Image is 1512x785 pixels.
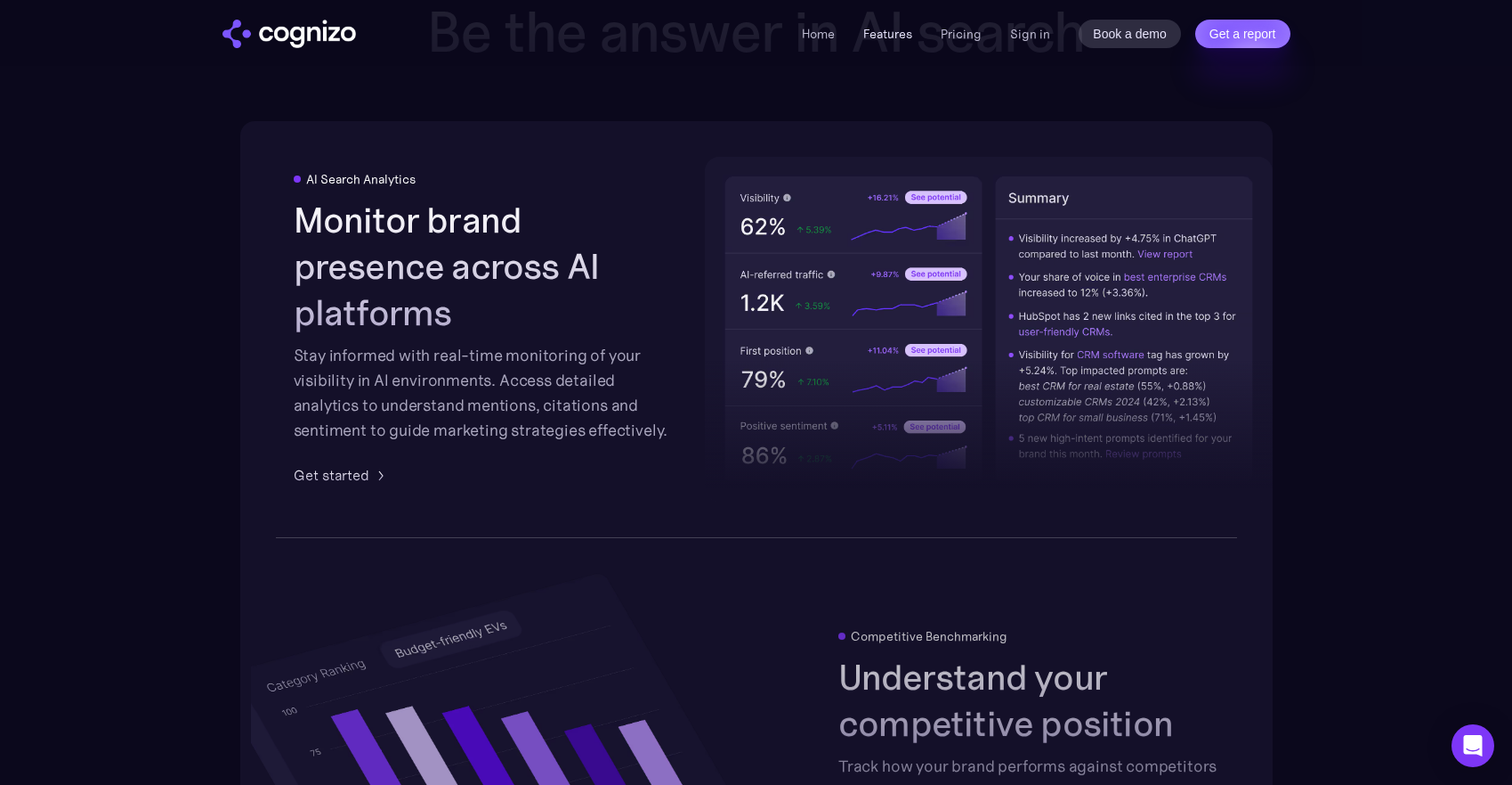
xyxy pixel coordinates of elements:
[294,464,391,486] a: Get started
[802,26,835,42] a: Home
[222,20,356,48] img: cognizo logo
[294,197,675,336] h2: Monitor brand presence across AI platforms
[1079,20,1181,48] a: Book a demo
[941,26,982,42] a: Pricing
[705,157,1273,502] img: AI visibility metrics performance insights
[838,654,1219,747] h2: Understand your competitive position
[1195,20,1290,48] a: Get a report
[1010,23,1050,45] a: Sign in
[222,20,356,48] a: home
[306,172,416,186] div: AI Search Analytics
[294,464,369,486] div: Get started
[294,343,675,443] div: Stay informed with real-time monitoring of your visibility in AI environments. Access detailed an...
[851,629,1007,643] div: Competitive Benchmarking
[863,26,912,42] a: Features
[1451,724,1494,767] div: Open Intercom Messenger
